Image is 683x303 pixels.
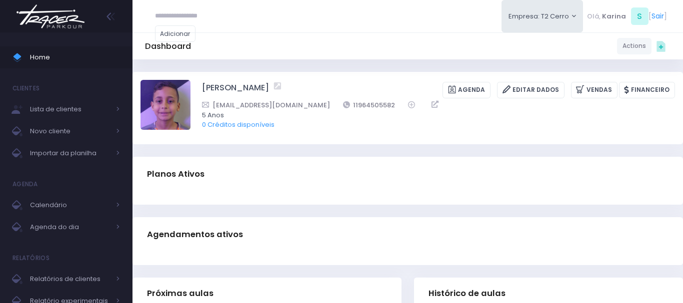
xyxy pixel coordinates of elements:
h5: Dashboard [145,41,191,51]
h4: Clientes [12,78,39,98]
a: [EMAIL_ADDRESS][DOMAIN_NAME] [202,100,330,110]
span: Próximas aulas [147,289,213,299]
a: Vendas [571,82,617,98]
span: Importar da planilha [30,147,110,160]
a: 11964505582 [343,100,395,110]
a: Adicionar [155,25,196,42]
span: Calendário [30,199,110,212]
span: Karina [602,11,626,21]
span: Olá, [587,11,600,21]
span: 5 Anos [202,110,662,120]
span: Relatórios de clientes [30,273,110,286]
h3: Planos Ativos [147,160,204,188]
a: Actions [617,38,651,54]
a: Editar Dados [497,82,564,98]
span: Histórico de aulas [428,289,505,299]
span: Home [30,51,120,64]
span: Novo cliente [30,125,110,138]
span: Lista de clientes [30,103,110,116]
span: S [631,7,648,25]
h4: Agenda [12,174,38,194]
span: Agenda do dia [30,221,110,234]
label: Alterar foto de perfil [140,80,190,133]
div: Quick actions [651,36,670,55]
a: Financeiro [619,82,675,98]
a: Sair [651,11,664,21]
h4: Relatórios [12,248,49,268]
a: 0 Créditos disponíveis [202,120,274,129]
a: [PERSON_NAME] [202,82,269,98]
div: [ ] [583,5,670,27]
img: Rafael Reis [140,80,190,130]
a: Agenda [442,82,490,98]
h3: Agendamentos ativos [147,220,243,249]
